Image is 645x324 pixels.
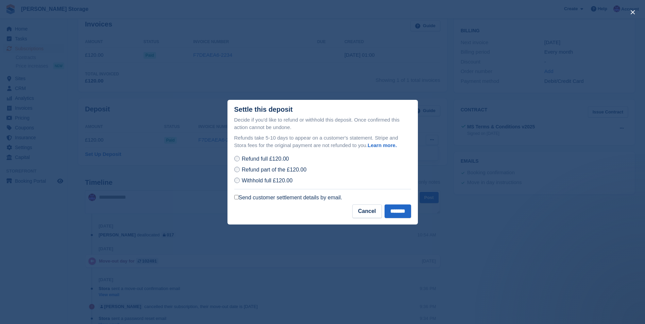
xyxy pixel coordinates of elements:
input: Send customer settlement details by email. [234,195,239,199]
input: Refund full £120.00 [234,156,240,161]
span: Refund part of the £120.00 [242,167,306,173]
button: close [627,7,638,18]
input: Refund part of the £120.00 [234,167,240,172]
span: Withhold full £120.00 [242,178,292,183]
div: Settle this deposit [234,106,293,113]
input: Withhold full £120.00 [234,178,240,183]
span: Refund full £120.00 [242,156,289,162]
p: Refunds take 5-10 days to appear on a customer's statement. Stripe and Stora fees for the origina... [234,134,411,149]
label: Send customer settlement details by email. [234,194,342,201]
a: Learn more. [368,142,397,148]
p: Decide if you'd like to refund or withhold this deposit. Once confirmed this action cannot be und... [234,116,411,131]
button: Cancel [352,204,381,218]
